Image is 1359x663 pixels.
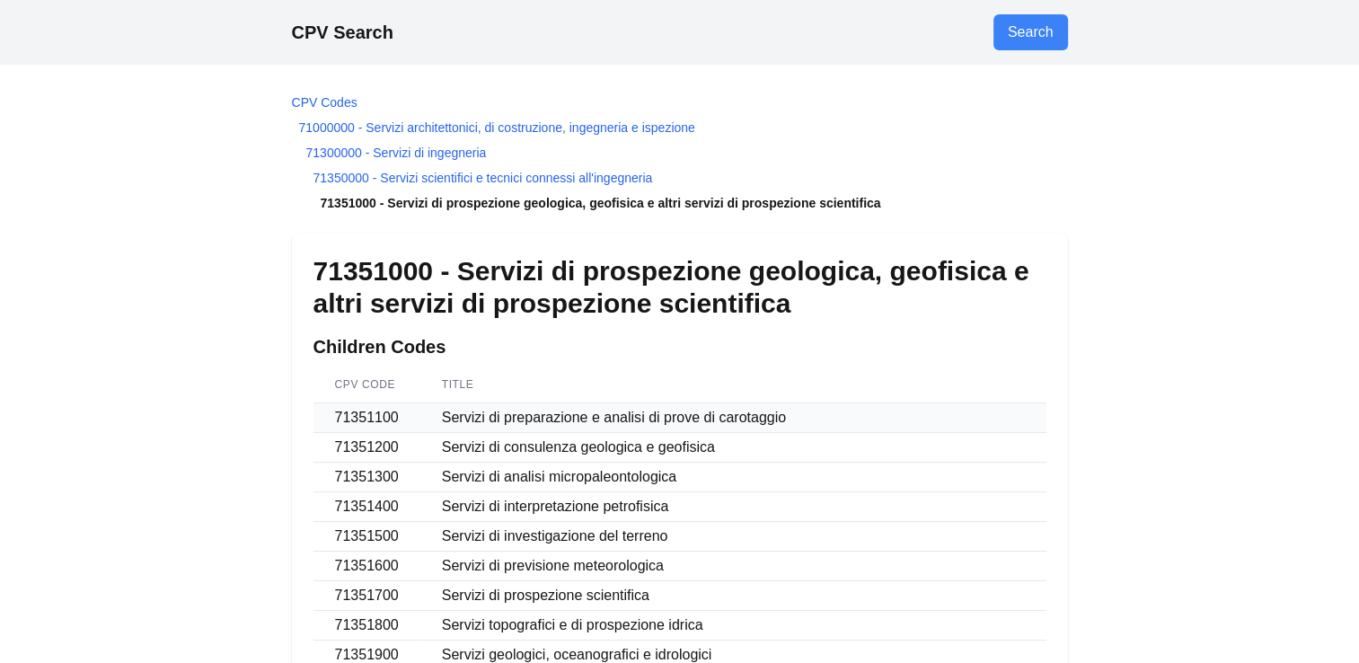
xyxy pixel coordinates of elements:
td: Servizi di prospezione scientifica [420,581,1046,611]
th: Title [420,367,1046,403]
a: Go to search [993,14,1068,50]
nav: Breadcrumb [292,93,1068,212]
td: Servizi di interpretazione petrofisica [420,492,1046,522]
td: 71351400 [313,492,420,522]
th: CPV Code [313,367,420,403]
td: 71351500 [313,522,420,552]
a: CPV Search [292,22,393,42]
h2: Children Codes [313,334,1046,359]
td: 71351800 [313,611,420,641]
td: Servizi di previsione meteorologica [420,552,1046,581]
td: 71351100 [313,403,420,433]
td: Servizi di analisi micropaleontologica [420,463,1046,492]
td: Servizi topografici e di prospezione idrica [420,611,1046,641]
td: 71351300 [313,463,420,492]
a: 71300000 - Servizi di ingegneria [306,146,487,160]
td: 71351200 [313,433,420,463]
h1: 71351000 - Servizi di prospezione geologica, geofisica e altri servizi di prospezione scientifica [313,255,1046,320]
td: Servizi di consulenza geologica e geofisica [420,433,1046,463]
td: 71351700 [313,581,420,611]
a: 71000000 - Servizi architettonici, di costruzione, ingegneria e ispezione [299,120,695,135]
td: Servizi di investigazione del terreno [420,522,1046,552]
li: 71351000 - Servizi di prospezione geologica, geofisica e altri servizi di prospezione scientifica [292,194,1068,212]
a: 71350000 - Servizi scientifici e tecnici connessi all'ingegneria [313,171,653,185]
a: CPV Codes [292,95,357,110]
td: 71351600 [313,552,420,581]
td: Servizi di preparazione e analisi di prove di carotaggio [420,403,1046,433]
